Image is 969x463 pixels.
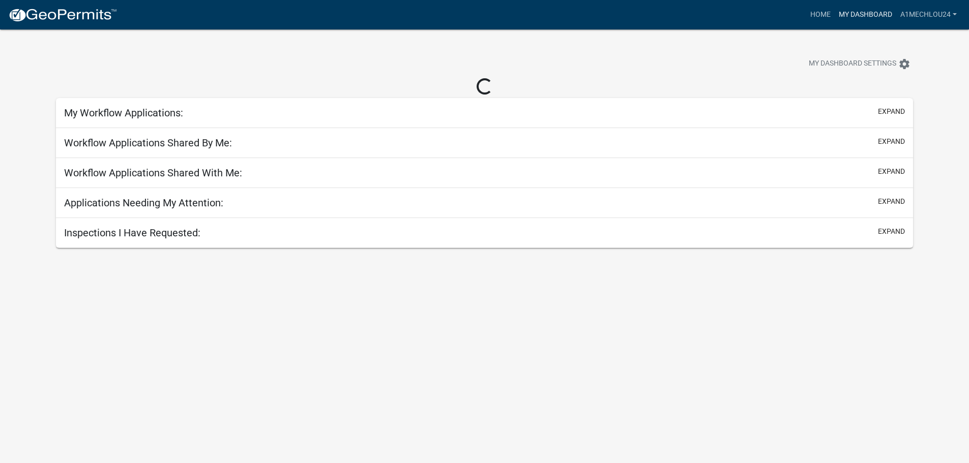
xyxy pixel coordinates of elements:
[878,166,905,177] button: expand
[64,227,200,239] h5: Inspections I Have Requested:
[809,58,896,70] span: My Dashboard Settings
[878,106,905,117] button: expand
[801,54,919,74] button: My Dashboard Settingssettings
[878,136,905,147] button: expand
[64,107,183,119] h5: My Workflow Applications:
[896,5,961,24] a: A1MechLou24
[878,226,905,237] button: expand
[806,5,835,24] a: Home
[64,137,232,149] h5: Workflow Applications Shared By Me:
[898,58,911,70] i: settings
[835,5,896,24] a: My Dashboard
[64,167,242,179] h5: Workflow Applications Shared With Me:
[64,197,223,209] h5: Applications Needing My Attention:
[878,196,905,207] button: expand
